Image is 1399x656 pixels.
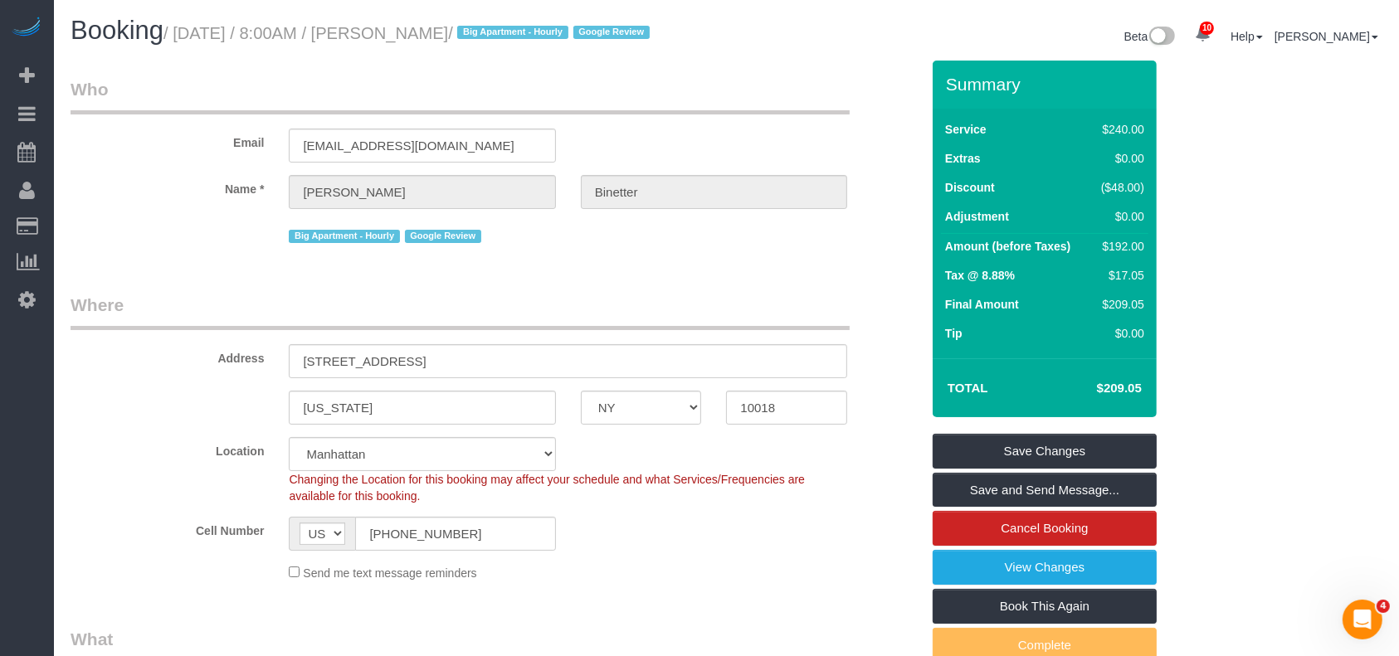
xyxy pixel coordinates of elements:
[1343,600,1382,639] iframe: Intercom live chat
[10,17,43,40] img: Automaid Logo
[1231,30,1263,43] a: Help
[1094,208,1144,225] div: $0.00
[573,26,650,39] span: Google Review
[71,16,163,45] span: Booking
[58,129,276,151] label: Email
[1094,121,1144,138] div: $240.00
[1047,381,1142,396] h4: $209.05
[948,381,988,395] strong: Total
[457,26,568,39] span: Big Apartment - Hourly
[71,293,850,330] legend: Where
[1094,296,1144,313] div: $209.05
[1187,17,1219,53] a: 10
[933,511,1157,546] a: Cancel Booking
[1094,267,1144,284] div: $17.05
[933,434,1157,469] a: Save Changes
[58,437,276,459] label: Location
[289,391,555,425] input: City
[945,267,1015,284] label: Tax @ 8.88%
[58,175,276,197] label: Name *
[933,550,1157,585] a: View Changes
[405,230,481,243] span: Google Review
[303,566,476,580] span: Send me text message reminders
[945,238,1070,255] label: Amount (before Taxes)
[945,150,981,167] label: Extras
[289,175,555,209] input: First Name
[946,75,1148,94] h3: Summary
[1094,325,1144,342] div: $0.00
[933,589,1157,624] a: Book This Again
[1377,600,1390,613] span: 4
[289,230,399,243] span: Big Apartment - Hourly
[945,121,987,138] label: Service
[945,325,963,342] label: Tip
[448,24,654,42] span: /
[355,517,555,551] input: Cell Number
[1094,238,1144,255] div: $192.00
[1124,30,1176,43] a: Beta
[289,473,805,503] span: Changing the Location for this booking may affect your schedule and what Services/Frequencies are...
[581,175,847,209] input: Last Name
[933,473,1157,508] a: Save and Send Message...
[1094,150,1144,167] div: $0.00
[289,129,555,163] input: Email
[71,77,850,114] legend: Who
[163,24,655,42] small: / [DATE] / 8:00AM / [PERSON_NAME]
[1200,22,1214,35] span: 10
[58,344,276,367] label: Address
[945,296,1019,313] label: Final Amount
[58,517,276,539] label: Cell Number
[945,179,995,196] label: Discount
[1148,27,1175,48] img: New interface
[945,208,1009,225] label: Adjustment
[726,391,847,425] input: Zip Code
[1275,30,1378,43] a: [PERSON_NAME]
[1094,179,1144,196] div: ($48.00)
